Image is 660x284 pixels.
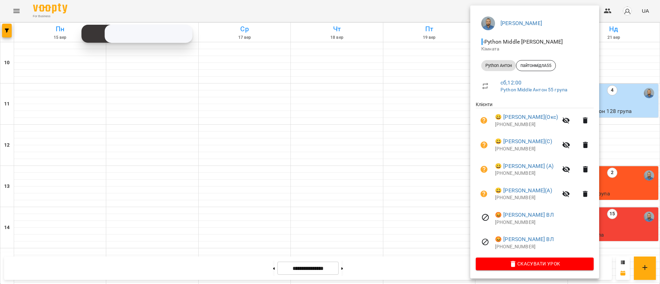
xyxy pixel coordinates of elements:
[495,194,558,201] p: [PHONE_NUMBER]
[495,211,554,219] a: 😡 [PERSON_NAME] ВЛ
[476,186,492,202] button: Візит ще не сплачено. Додати оплату?
[500,20,542,26] a: [PERSON_NAME]
[495,170,558,177] p: [PHONE_NUMBER]
[481,46,588,53] p: Кімната
[495,113,558,121] a: 😀 [PERSON_NAME](Окс)
[495,243,594,250] p: [PHONE_NUMBER]
[481,63,516,69] span: Python Антон
[476,258,594,270] button: Скасувати Урок
[495,219,594,226] p: [PHONE_NUMBER]
[495,186,552,195] a: 😀 [PERSON_NAME](А)
[495,235,554,243] a: 😡 [PERSON_NAME] ВЛ
[495,137,552,146] a: 😀 [PERSON_NAME](С)
[495,121,558,128] p: [PHONE_NUMBER]
[495,146,558,152] p: [PHONE_NUMBER]
[476,137,492,153] button: Візит ще не сплачено. Додати оплату?
[516,60,556,71] div: пайтонмідлА55
[500,87,567,92] a: Python Middle Антон 55 група
[500,79,521,86] a: сб , 12:00
[476,101,594,258] ul: Клієнти
[481,238,489,246] svg: Візит скасовано
[476,161,492,178] button: Візит ще не сплачено. Додати оплату?
[495,162,553,170] a: 😀 [PERSON_NAME] (А)
[481,38,564,45] span: - Python Middle [PERSON_NAME]
[516,63,555,69] span: пайтонмідлА55
[481,16,495,30] img: 2a5fecbf94ce3b4251e242cbcf70f9d8.jpg
[481,213,489,221] svg: Візит скасовано
[481,260,588,268] span: Скасувати Урок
